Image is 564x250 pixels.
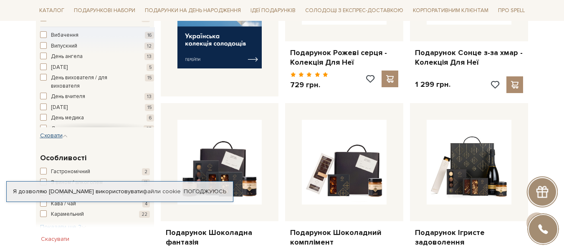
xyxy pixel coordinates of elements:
[415,48,523,68] a: Подарунок Сонце з-за хмар - Колекція Для Неї
[290,48,398,68] a: Подарунок Рожеві серця - Колекція Для Неї
[142,179,150,186] span: 11
[40,53,154,61] button: День ангела 13
[40,74,154,90] button: День вихователя / для вихователя 15
[51,179,103,187] span: З вином / алкоголем
[51,74,131,90] span: День вихователя / для вихователя
[415,80,450,89] p: 1 299 грн.
[145,74,154,81] span: 15
[139,211,150,218] span: 22
[144,93,154,100] span: 13
[40,131,68,140] button: Сховати
[144,53,154,60] span: 13
[51,104,68,112] span: [DATE]
[51,63,68,72] span: [DATE]
[40,200,150,208] button: Кава / чай 4
[247,4,299,17] span: Ідеї подарунків
[51,210,84,219] span: Карамельний
[142,4,244,17] span: Подарунки на День народження
[40,63,154,72] button: [DATE] 5
[144,43,154,50] span: 12
[36,232,74,246] button: Скасувати
[40,223,86,230] span: Показати ще 2
[51,200,76,208] span: Кава / чай
[144,125,154,132] span: 27
[184,188,226,195] a: Погоджуюсь
[40,152,86,164] span: Особливості
[51,53,83,61] span: День ангела
[40,31,154,40] button: Вибачення 16
[51,168,90,176] span: Гастрономічний
[51,114,84,122] span: День медика
[40,93,154,101] button: День вчителя 13
[147,64,154,71] span: 5
[166,228,274,247] a: Подарунок Шоколадна фантазія
[142,168,150,175] span: 2
[410,3,492,18] a: Корпоративним клієнтам
[40,125,154,133] button: День народження 27
[147,114,154,121] span: 6
[40,114,154,122] button: День медика 6
[51,31,78,40] span: Вибачення
[302,3,407,18] a: Солодощі з експрес-доставкою
[51,125,96,133] span: День народження
[40,104,154,112] button: [DATE] 15
[7,188,233,195] div: Я дозволяю [DOMAIN_NAME] використовувати
[51,42,77,51] span: Випускний
[71,4,139,17] span: Подарункові набори
[40,223,86,231] button: Показати ще 2
[143,188,181,195] a: файли cookie
[142,200,150,207] span: 4
[51,93,85,101] span: День вчителя
[40,42,154,51] button: Випускний 12
[145,32,154,39] span: 16
[290,80,328,90] p: 729 грн.
[290,228,398,247] a: Подарунок Шоколадний комплімент
[40,132,68,139] span: Сховати
[495,4,528,17] span: Про Spell
[40,168,150,176] button: Гастрономічний 2
[40,210,150,219] button: Карамельний 22
[415,228,523,247] a: Подарунок Ігристе задоволення
[36,4,68,17] span: Каталог
[142,15,150,22] span: 11
[145,104,154,111] span: 15
[40,179,150,187] button: З вином / алкоголем 11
